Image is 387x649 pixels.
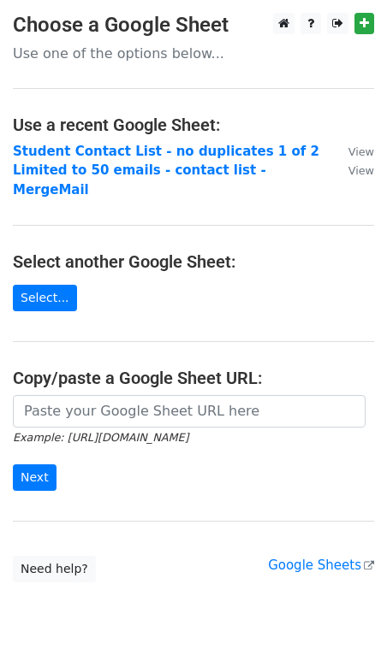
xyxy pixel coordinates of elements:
[13,464,57,491] input: Next
[13,285,77,311] a: Select...
[13,395,366,428] input: Paste your Google Sheet URL here
[13,431,188,444] small: Example: [URL][DOMAIN_NAME]
[13,44,374,62] p: Use one of the options below...
[13,115,374,135] h4: Use a recent Google Sheet:
[268,558,374,573] a: Google Sheets
[13,251,374,272] h4: Select another Google Sheet:
[13,368,374,388] h4: Copy/paste a Google Sheet URL:
[13,556,96,582] a: Need help?
[13,162,266,198] a: Limited to 50 emails - contact list - MergeMail
[348,164,374,177] small: View
[13,13,374,38] h3: Choose a Google Sheet
[331,144,374,159] a: View
[348,145,374,158] small: View
[13,144,319,159] a: Student Contact List - no duplicates 1 of 2
[331,162,374,178] a: View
